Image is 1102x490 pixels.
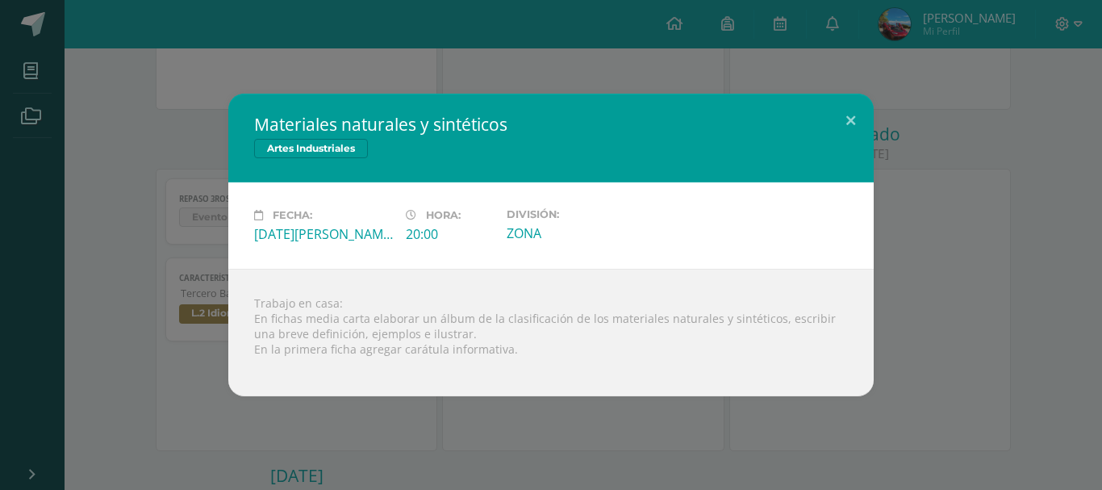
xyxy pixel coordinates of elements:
[254,113,848,136] h2: Materiales naturales y sintéticos
[507,224,645,242] div: ZONA
[406,225,494,243] div: 20:00
[254,139,368,158] span: Artes Industriales
[507,208,645,220] label: División:
[254,225,393,243] div: [DATE][PERSON_NAME]
[273,209,312,221] span: Fecha:
[426,209,461,221] span: Hora:
[228,269,874,396] div: Trabajo en casa: En fichas media carta elaborar un álbum de la clasificación de los materiales na...
[828,94,874,149] button: Close (Esc)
